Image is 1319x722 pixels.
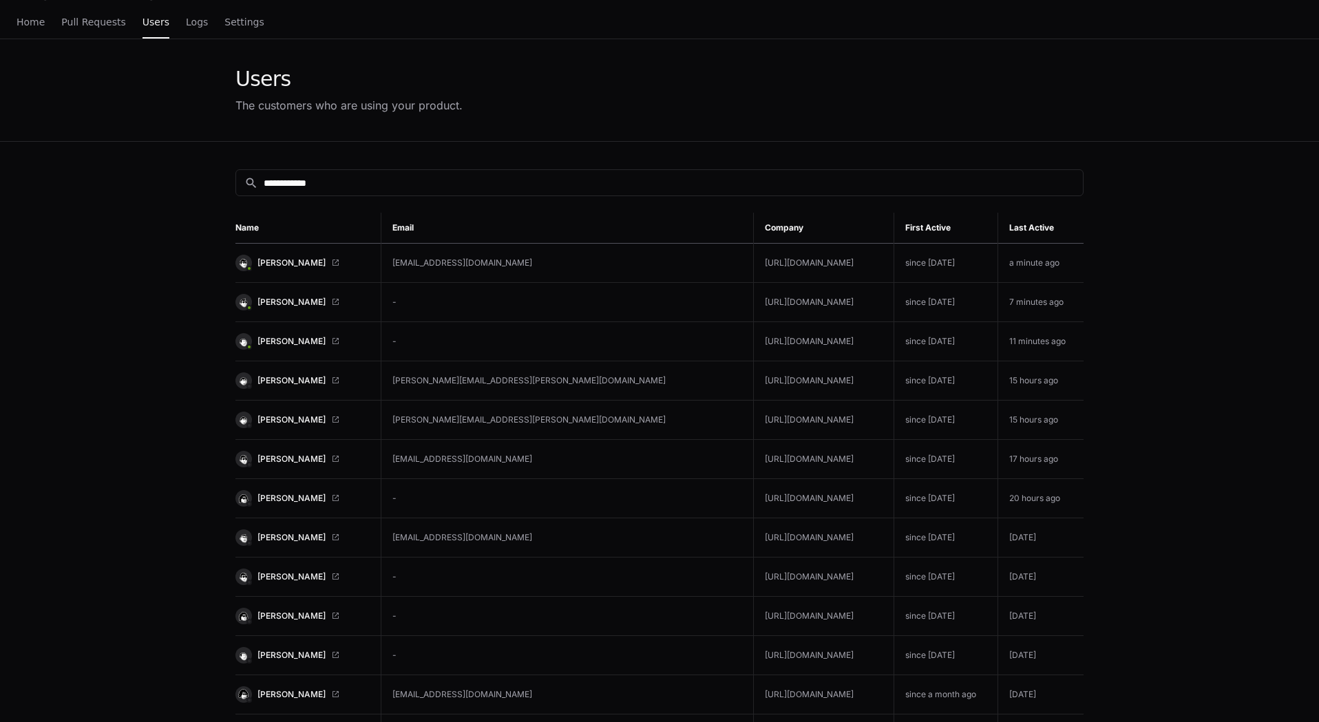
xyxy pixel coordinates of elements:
img: 3.svg [237,609,250,622]
td: - [381,558,754,597]
td: [PERSON_NAME][EMAIL_ADDRESS][PERSON_NAME][DOMAIN_NAME] [381,401,754,440]
div: The customers who are using your product. [235,97,463,114]
td: since [DATE] [894,558,998,597]
td: since [DATE] [894,361,998,401]
td: 17 hours ago [998,440,1084,479]
div: Users [235,67,463,92]
td: 15 hours ago [998,401,1084,440]
mat-icon: search [244,176,258,190]
td: [PERSON_NAME][EMAIL_ADDRESS][PERSON_NAME][DOMAIN_NAME] [381,361,754,401]
td: since [DATE] [894,440,998,479]
td: [URL][DOMAIN_NAME] [754,401,894,440]
a: [PERSON_NAME] [235,333,370,350]
td: 15 hours ago [998,361,1084,401]
img: 6.svg [237,570,250,583]
td: - [381,283,754,322]
img: 8.svg [237,413,250,426]
td: since a month ago [894,675,998,714]
a: Settings [224,7,264,39]
td: [EMAIL_ADDRESS][DOMAIN_NAME] [381,440,754,479]
span: [PERSON_NAME] [257,532,326,543]
a: [PERSON_NAME] [235,529,370,546]
span: [PERSON_NAME] [257,454,326,465]
td: - [381,322,754,361]
a: [PERSON_NAME] [235,569,370,585]
a: [PERSON_NAME] [235,255,370,271]
img: 4.svg [237,295,250,308]
td: [URL][DOMAIN_NAME] [754,244,894,283]
span: [PERSON_NAME] [257,650,326,661]
th: Last Active [998,213,1084,244]
td: since [DATE] [894,597,998,636]
a: [PERSON_NAME] [235,412,370,428]
a: [PERSON_NAME] [235,686,370,703]
a: Logs [186,7,208,39]
td: since [DATE] [894,322,998,361]
td: [DATE] [998,518,1084,558]
span: [PERSON_NAME] [257,689,326,700]
img: 10.svg [237,648,250,661]
span: Users [143,18,169,26]
a: [PERSON_NAME] [235,294,370,310]
td: since [DATE] [894,244,998,283]
td: 11 minutes ago [998,322,1084,361]
td: since [DATE] [894,636,998,675]
td: [URL][DOMAIN_NAME] [754,440,894,479]
a: [PERSON_NAME] [235,372,370,389]
span: [PERSON_NAME] [257,493,326,504]
span: [PERSON_NAME] [257,571,326,582]
span: [PERSON_NAME] [257,257,326,268]
td: [URL][DOMAIN_NAME] [754,361,894,401]
a: Users [143,7,169,39]
th: Email [381,213,754,244]
img: 16.svg [237,688,250,701]
a: [PERSON_NAME] [235,451,370,467]
span: [PERSON_NAME] [257,610,326,622]
td: [URL][DOMAIN_NAME] [754,675,894,714]
a: [PERSON_NAME] [235,490,370,507]
span: Home [17,18,45,26]
td: 7 minutes ago [998,283,1084,322]
td: since [DATE] [894,401,998,440]
td: [URL][DOMAIN_NAME] [754,283,894,322]
td: [EMAIL_ADDRESS][DOMAIN_NAME] [381,244,754,283]
td: since [DATE] [894,479,998,518]
img: 6.svg [237,452,250,465]
td: - [381,597,754,636]
td: [EMAIL_ADDRESS][DOMAIN_NAME] [381,518,754,558]
img: 7.svg [237,531,250,544]
td: [URL][DOMAIN_NAME] [754,322,894,361]
td: a minute ago [998,244,1084,283]
span: [PERSON_NAME] [257,336,326,347]
td: [URL][DOMAIN_NAME] [754,597,894,636]
span: [PERSON_NAME] [257,375,326,386]
td: [URL][DOMAIN_NAME] [754,558,894,597]
th: First Active [894,213,998,244]
img: 3.svg [237,491,250,505]
td: since [DATE] [894,518,998,558]
td: [URL][DOMAIN_NAME] [754,479,894,518]
td: - [381,636,754,675]
td: [URL][DOMAIN_NAME] [754,636,894,675]
a: Home [17,7,45,39]
span: Logs [186,18,208,26]
th: Company [754,213,894,244]
td: - [381,479,754,518]
a: [PERSON_NAME] [235,608,370,624]
a: [PERSON_NAME] [235,647,370,663]
span: Pull Requests [61,18,125,26]
span: [PERSON_NAME] [257,297,326,308]
td: [URL][DOMAIN_NAME] [754,518,894,558]
td: [DATE] [998,597,1084,636]
span: Settings [224,18,264,26]
td: [EMAIL_ADDRESS][DOMAIN_NAME] [381,675,754,714]
img: 8.svg [237,374,250,387]
img: 10.svg [237,335,250,348]
img: 12.svg [237,256,250,269]
th: Name [235,213,381,244]
td: [DATE] [998,558,1084,597]
td: [DATE] [998,675,1084,714]
td: [DATE] [998,636,1084,675]
a: Pull Requests [61,7,125,39]
td: 20 hours ago [998,479,1084,518]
